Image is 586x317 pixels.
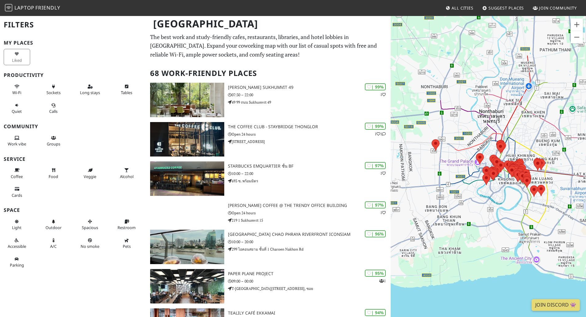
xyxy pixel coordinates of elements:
[12,109,22,114] span: Quiet
[150,64,387,83] h2: 68 Work-Friendly Places
[379,278,386,284] p: 1
[46,90,61,95] span: Power sockets
[114,235,140,252] button: Pets
[40,100,67,117] button: Calls
[12,192,22,198] span: Credit cards
[443,2,476,14] a: All Cities
[228,171,391,176] p: 10:00 – 22:00
[4,254,30,270] button: Parking
[123,244,131,249] span: Pet friendly
[228,85,391,90] h3: [PERSON_NAME] Sukhumvit 49
[365,123,386,130] div: | 99%
[82,225,98,230] span: Spacious
[146,201,391,225] a: | 97% 1 [PERSON_NAME] Coffee @ The Trendy Office Building Open 24 hours 219 1 Sukhumvit 15
[228,131,391,137] p: Open 24 hours
[365,83,386,90] div: | 99%
[120,174,134,179] span: Alcohol
[11,174,23,179] span: Coffee
[365,270,386,277] div: | 95%
[4,72,143,78] h3: Productivity
[5,4,12,11] img: LaptopFriendly
[228,164,391,169] h3: Starbucks EmQuartier ชั้น BF
[228,124,391,129] h3: THE COFFEE CLUB - Staybridge Thonglor
[4,156,143,162] h3: Service
[146,122,391,157] a: THE COFFEE CLUB - Staybridge Thonglor | 99% 11 THE COFFEE CLUB - Staybridge Thonglor Open 24 hour...
[4,81,30,98] button: Wi-Fi
[228,178,391,184] p: 693 ซ. พร้อมมิตร
[380,210,386,216] p: 1
[150,269,224,303] img: Paper Plane Project
[228,239,391,245] p: 10:00 – 20:00
[4,100,30,117] button: Quiet
[4,184,30,200] button: Cards
[40,81,67,98] button: Sockets
[47,141,60,147] span: Group tables
[228,286,391,291] p: T-[GEOGRAPHIC_DATA][STREET_ADDRESS], ซอย
[10,262,24,268] span: Parking
[146,269,391,303] a: Paper Plane Project | 95% 1 Paper Plane Project 09:00 – 00:00 T-[GEOGRAPHIC_DATA][STREET_ADDRESS]...
[380,170,386,176] p: 1
[40,165,67,181] button: Food
[77,235,103,252] button: No smoke
[228,271,391,276] h3: Paper Plane Project
[380,92,386,97] p: 1
[4,15,143,34] h2: Filters
[150,122,224,157] img: THE COFFEE CLUB - Staybridge Thonglor
[4,165,30,181] button: Coffee
[365,230,386,237] div: | 96%
[46,225,62,230] span: Outdoor area
[84,174,96,179] span: Veggie
[4,124,143,129] h3: Community
[146,83,391,117] a: Kay’s Sukhumvit 49 | 99% 1 [PERSON_NAME] Sukhumvit 49 07:30 – 22:00 49 99 ถนน Sukhumvit 49
[228,217,391,223] p: 219 1 Sukhumvit 15
[77,216,103,233] button: Spacious
[148,15,389,32] h1: [GEOGRAPHIC_DATA]
[571,31,583,43] button: Zoom out
[4,216,30,233] button: Light
[8,244,26,249] span: Accessible
[228,232,391,237] h3: [GEOGRAPHIC_DATA] Chao Phraya Riverfront ICONSIAM
[150,33,387,59] p: The best work and study-friendly cafes, restaurants, libraries, and hotel lobbies in [GEOGRAPHIC_...
[12,90,21,95] span: Stable Wi-Fi
[49,109,58,114] span: Video/audio calls
[530,2,579,14] a: Join Community
[228,203,391,208] h3: [PERSON_NAME] Coffee @ The Trendy Office Building
[228,278,391,284] p: 09:00 – 00:00
[228,311,391,316] h3: Tealily Café Ekkamai
[452,5,473,11] span: All Cities
[8,141,26,147] span: People working
[228,139,391,145] p: [STREET_ADDRESS]
[228,210,391,216] p: Open 24 hours
[80,90,100,95] span: Long stays
[49,174,58,179] span: Food
[121,90,132,95] span: Work-friendly tables
[12,225,22,230] span: Natural light
[150,161,224,196] img: Starbucks EmQuartier ชั้น BF
[4,207,143,213] h3: Space
[228,246,391,252] p: 299 ไอคอนสยาม ชั้นที่ 1 Charoen Nakhon Rd
[532,299,580,311] a: Join Discord 👾
[114,216,140,233] button: Restroom
[571,18,583,31] button: Zoom in
[114,81,140,98] button: Tables
[40,133,67,149] button: Groups
[375,131,386,137] p: 1 1
[146,230,391,264] a: Starbucks Reserve Chao Phraya Riverfront ICONSIAM | 96% [GEOGRAPHIC_DATA] Chao Phraya Riverfront ...
[4,133,30,149] button: Work vibe
[365,201,386,208] div: | 97%
[81,244,99,249] span: Smoke free
[40,235,67,252] button: A/C
[35,4,60,11] span: Friendly
[539,5,577,11] span: Join Community
[488,5,524,11] span: Suggest Places
[77,81,103,98] button: Long stays
[5,3,60,14] a: LaptopFriendly LaptopFriendly
[114,165,140,181] button: Alcohol
[14,4,34,11] span: Laptop
[146,161,391,196] a: Starbucks EmQuartier ชั้น BF | 97% 1 Starbucks EmQuartier ชั้น BF 10:00 – 22:00 693 ซ. พร้อมมิตร
[365,162,386,169] div: | 97%
[150,230,224,264] img: Starbucks Reserve Chao Phraya Riverfront ICONSIAM
[50,244,57,249] span: Air conditioned
[40,216,67,233] button: Outdoor
[480,2,527,14] a: Suggest Places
